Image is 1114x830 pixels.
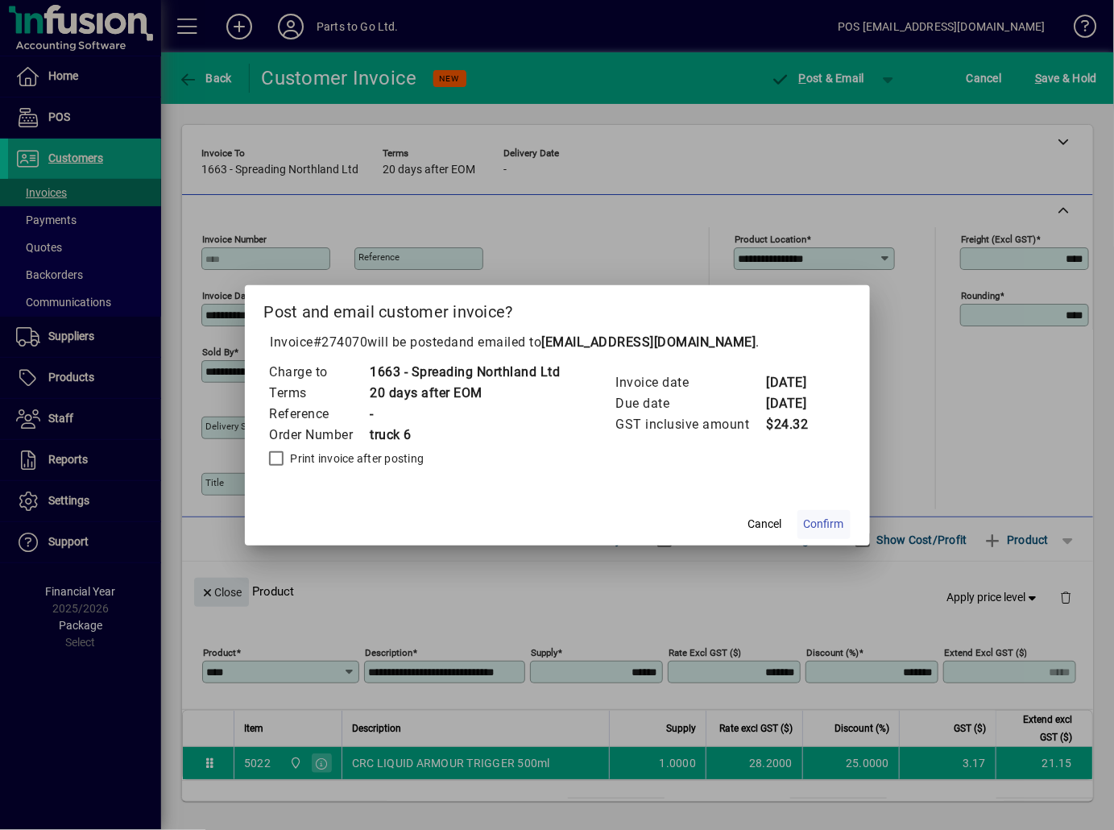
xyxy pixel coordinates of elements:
td: $24.32 [766,414,830,435]
td: Invoice date [615,372,766,393]
td: [DATE] [766,372,830,393]
b: [EMAIL_ADDRESS][DOMAIN_NAME] [542,334,756,350]
td: GST inclusive amount [615,414,766,435]
td: 20 days after EOM [370,383,561,404]
span: and emailed to [452,334,756,350]
td: Terms [269,383,370,404]
span: #274070 [313,334,368,350]
td: Order Number [269,425,370,446]
td: [DATE] [766,393,830,414]
td: Reference [269,404,370,425]
label: Print invoice after posting [288,450,424,467]
td: Due date [615,393,766,414]
p: Invoice will be posted . [264,333,851,352]
span: Cancel [748,516,782,533]
td: 1663 - Spreading Northland Ltd [370,362,561,383]
button: Cancel [739,510,791,539]
span: Confirm [804,516,844,533]
h2: Post and email customer invoice? [245,285,870,332]
td: Charge to [269,362,370,383]
td: truck 6 [370,425,561,446]
td: - [370,404,561,425]
button: Confirm [797,510,851,539]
